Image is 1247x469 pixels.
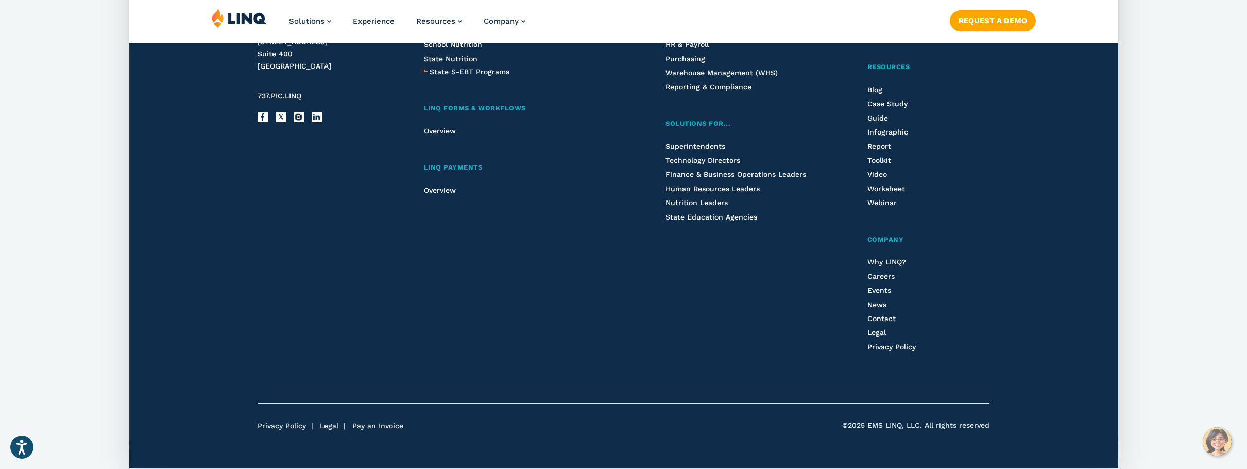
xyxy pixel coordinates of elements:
[665,55,705,63] a: Purchasing
[424,186,456,194] a: Overview
[867,63,910,71] span: Resources
[867,128,908,136] a: Infographic
[484,16,525,26] a: Company
[867,300,886,309] a: News
[665,213,757,221] a: State Education Agencies
[867,286,891,294] a: Events
[665,142,725,150] a: Superintendents
[665,170,806,178] a: Finance & Business Operations Leaders
[424,103,611,114] a: LINQ Forms & Workflows
[867,170,887,178] a: Video
[867,185,905,193] a: Worksheet
[424,162,611,173] a: LINQ Payments
[289,8,525,42] nav: Primary Navigation
[949,8,1035,31] nav: Button Navigation
[1203,427,1232,456] button: Hello, have a question? Let’s chat.
[867,258,906,266] a: Why LINQ?
[867,156,891,164] a: Toolkit
[430,68,509,76] span: State S-EBT Programs
[258,112,268,122] a: Facebook
[867,314,896,323] a: Contact
[665,40,709,48] a: HR & Payroll
[867,328,886,337] a: Legal
[424,127,456,135] a: Overview
[352,422,403,430] a: Pay an Invoice
[867,236,904,243] span: Company
[665,156,740,164] a: Technology Directors
[665,82,751,91] a: Reporting & Compliance
[867,234,989,245] a: Company
[294,112,304,122] a: Instagram
[867,62,989,73] a: Resources
[424,163,483,171] span: LINQ Payments
[424,40,482,48] a: School Nutrition
[867,198,897,207] a: Webinar
[665,198,728,207] a: Nutrition Leaders
[320,422,338,430] a: Legal
[867,86,882,94] a: Blog
[842,421,989,431] span: ©2025 EMS LINQ, LLC. All rights reserved
[289,16,324,26] span: Solutions
[867,99,908,108] a: Case Study
[867,142,891,150] a: Report
[867,343,916,351] a: Privacy Policy
[949,10,1035,31] a: Request a Demo
[258,36,399,73] address: [STREET_ADDRESS] Suite 400 [GEOGRAPHIC_DATA]
[312,112,322,122] a: LinkedIn
[212,8,266,28] img: LINQ | K‑12 Software
[258,92,301,100] span: 737.PIC.LINQ
[416,16,455,26] span: Resources
[276,112,286,122] a: X
[258,422,306,430] a: Privacy Policy
[665,69,778,77] a: Warehouse Management (WHS)
[867,272,895,280] a: Careers
[430,66,509,77] a: State S-EBT Programs
[665,185,760,193] a: Human Resources Leaders
[424,55,477,63] a: State Nutrition
[289,16,331,26] a: Solutions
[353,16,395,26] a: Experience
[484,16,519,26] span: Company
[867,114,888,122] a: Guide
[424,104,526,112] span: LINQ Forms & Workflows
[416,16,462,26] a: Resources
